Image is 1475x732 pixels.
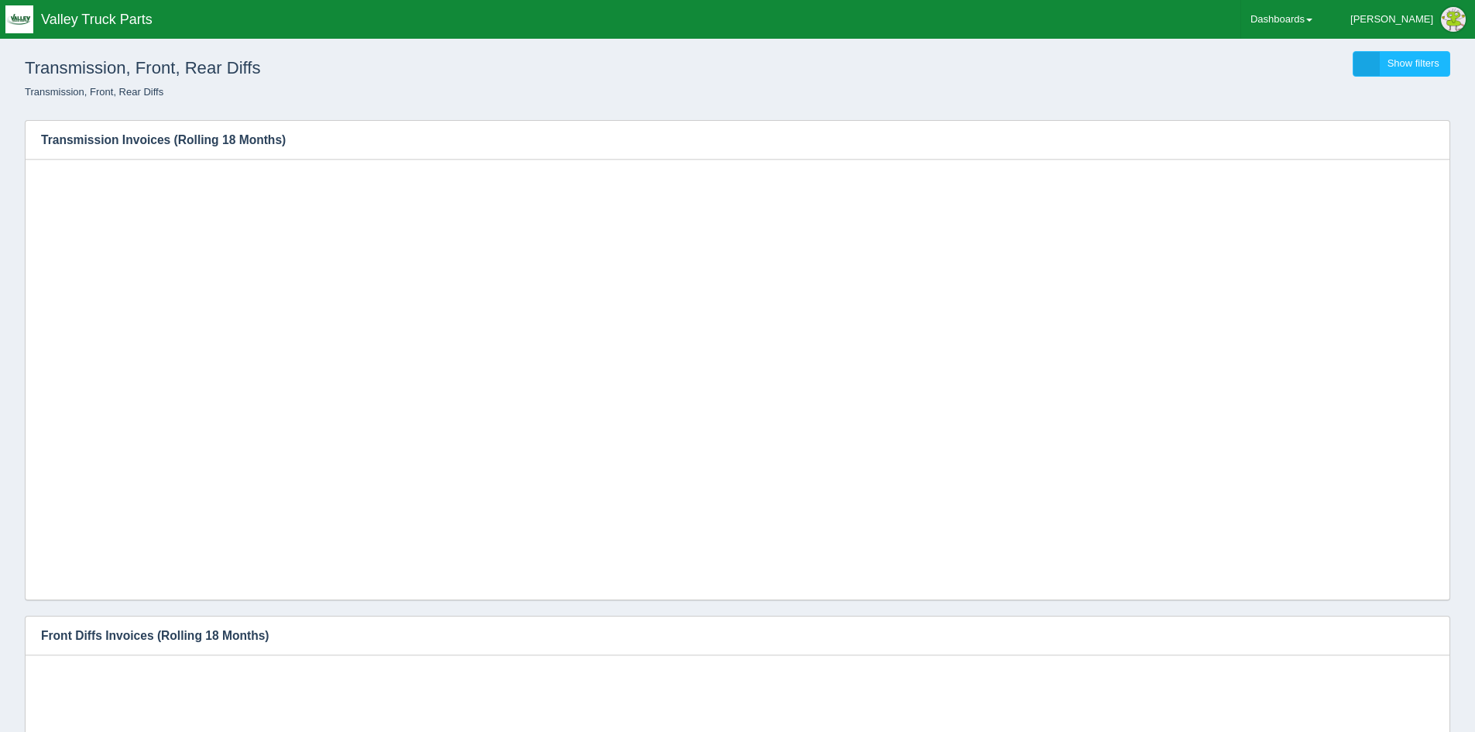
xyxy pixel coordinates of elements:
[1388,57,1439,69] span: Show filters
[5,5,33,33] img: q1blfpkbivjhsugxdrfq.png
[25,85,163,100] li: Transmission, Front, Rear Diffs
[1353,51,1450,77] a: Show filters
[41,12,153,27] span: Valley Truck Parts
[26,617,1426,655] h3: Front Diffs Invoices (Rolling 18 Months)
[1350,4,1433,35] div: [PERSON_NAME]
[1441,7,1466,32] img: Profile Picture
[26,121,1402,160] h3: Transmission Invoices (Rolling 18 Months)
[25,51,738,85] h1: Transmission, Front, Rear Diffs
